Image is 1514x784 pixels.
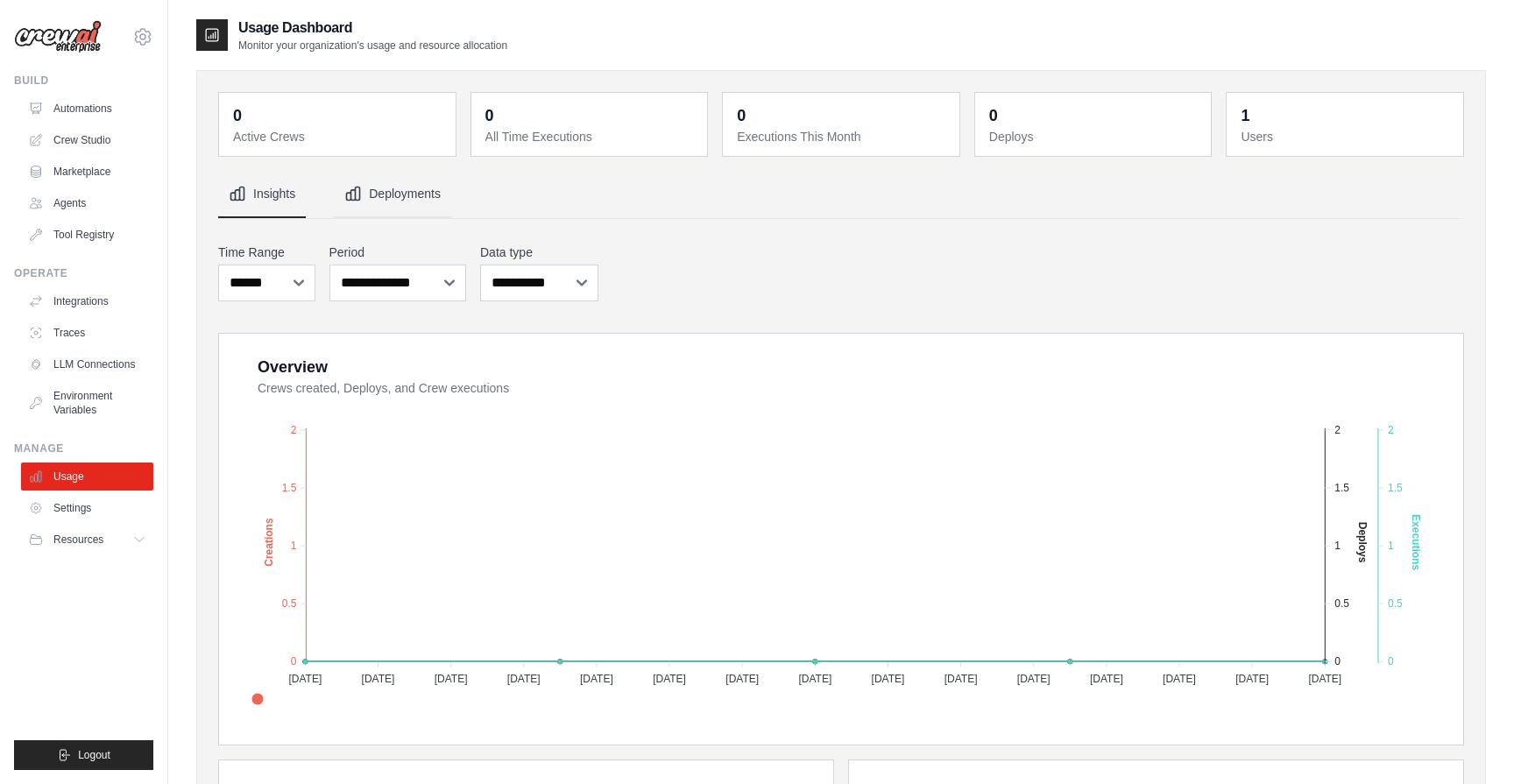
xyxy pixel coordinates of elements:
tspan: [DATE] [1090,673,1123,685]
a: Tool Registry [21,221,153,249]
div: Manage [14,441,153,456]
tspan: 1.5 [282,482,297,494]
a: Marketplace [21,158,153,186]
a: Settings [21,494,153,522]
dt: Deploys [989,128,1201,145]
tspan: [DATE] [1235,673,1269,685]
h2: Usage Dashboard [238,18,507,39]
tspan: [DATE] [580,673,613,685]
a: Crew Studio [21,126,153,154]
tspan: 0.5 [1388,597,1403,610]
dt: Active Crews [233,128,445,145]
a: LLM Connections [21,350,153,378]
div: 1 [1241,103,1249,128]
div: 0 [233,103,242,128]
button: Deployments [334,171,451,218]
label: Data type [480,244,598,261]
p: Monitor your organization's usage and resource allocation [238,39,507,53]
tspan: [DATE] [653,673,686,685]
dt: All Time Executions [485,128,697,145]
span: Logout [78,748,110,762]
div: 0 [737,103,746,128]
button: Insights [218,171,306,218]
tspan: 0 [1334,655,1341,667]
dt: Executions This Month [737,128,949,145]
a: Usage [21,463,153,491]
a: Integrations [21,287,153,315]
tspan: [DATE] [1163,673,1196,685]
tspan: 0 [291,655,297,667]
tspan: [DATE] [725,673,759,685]
tspan: 1.5 [1388,482,1403,494]
label: Period [329,244,467,261]
tspan: 1 [291,540,297,552]
tspan: [DATE] [944,673,978,685]
text: Executions [1410,514,1422,570]
a: Agents [21,189,153,217]
tspan: 2 [1388,424,1394,436]
div: 0 [989,103,998,128]
tspan: [DATE] [1017,673,1051,685]
tspan: [DATE] [362,673,395,685]
tspan: 1 [1388,540,1394,552]
tspan: 0 [1388,655,1394,667]
tspan: 1 [1334,540,1341,552]
tspan: 1.5 [1334,482,1349,494]
button: Logout [14,740,153,770]
tspan: [DATE] [507,673,541,685]
span: Resources [53,533,103,547]
label: Time Range [218,244,315,261]
div: Overview [258,355,328,379]
a: Traces [21,319,153,347]
nav: Tabs [218,171,1464,218]
img: Logo [14,20,102,53]
dt: Crews created, Deploys, and Crew executions [258,379,1442,397]
button: Resources [21,526,153,554]
text: Creations [263,518,275,567]
tspan: 0.5 [1334,597,1349,610]
dt: Users [1241,128,1453,145]
a: Automations [21,95,153,123]
div: Build [14,74,153,88]
tspan: 2 [291,424,297,436]
tspan: [DATE] [798,673,831,685]
tspan: 2 [1334,424,1341,436]
text: Deploys [1356,522,1369,563]
tspan: 0.5 [282,597,297,610]
div: Operate [14,266,153,280]
tspan: [DATE] [872,673,905,685]
div: 0 [485,103,494,128]
a: Environment Variables [21,382,153,424]
tspan: [DATE] [1308,673,1341,685]
tspan: [DATE] [435,673,468,685]
tspan: [DATE] [288,673,322,685]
